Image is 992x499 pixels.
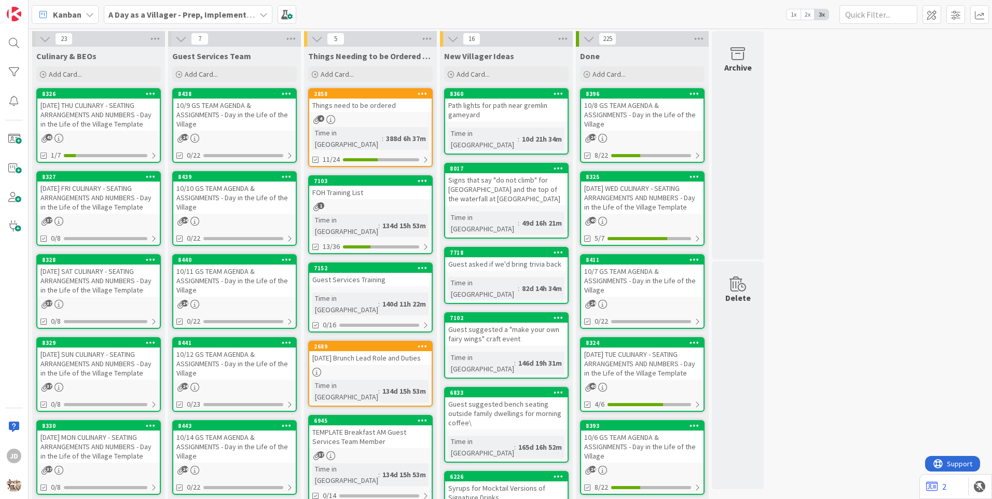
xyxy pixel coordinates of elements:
[445,323,568,345] div: Guest suggested a "make your own fairy wings" craft event
[314,417,432,424] div: 6945
[7,449,21,463] div: JD
[309,273,432,286] div: Guest Services Training
[37,338,160,380] div: 8329[DATE] SUN CULINARY - SEATING ARRANGEMENTS AND NUMBERS - Day in the Life of the Village Template
[312,380,378,403] div: Time in [GEOGRAPHIC_DATA]
[445,173,568,205] div: Signs that say "do not climb" for [GEOGRAPHIC_DATA] and the top of the waterfall at [GEOGRAPHIC_D...
[22,2,47,14] span: Support
[173,89,296,131] div: 843810/9 GS TEAM AGENDA & ASSIGNMENTS - Day in the Life of the Village
[724,61,752,74] div: Archive
[37,431,160,463] div: [DATE] MON CULINARY - SEATING ARRANGEMENTS AND NUMBERS - Day in the Life of the Village Template
[450,389,568,396] div: 6833
[318,115,324,122] span: 4
[445,164,568,173] div: 8017
[589,217,596,224] span: 40
[581,421,704,431] div: 8393
[801,9,815,20] span: 2x
[46,466,52,473] span: 37
[173,255,296,265] div: 8440
[37,89,160,99] div: 8326
[309,176,432,199] div: 7103FOH Training List
[457,70,490,79] span: Add Card...
[53,8,81,21] span: Kanban
[581,431,704,463] div: 10/6 GS TEAM AGENDA & ASSIGNMENTS - Day in the Life of the Village
[586,339,704,346] div: 8324
[187,482,200,493] span: 0/22
[445,472,568,481] div: 6226
[42,173,160,181] div: 8327
[108,9,294,20] b: A Day as a Villager - Prep, Implement and Execute
[445,99,568,121] div: Path lights for path near gremlin gameyard
[51,482,61,493] span: 0/8
[595,233,604,244] span: 5/7
[599,33,616,45] span: 225
[182,466,188,473] span: 24
[378,385,380,397] span: :
[581,338,704,380] div: 8324[DATE] TUE CULINARY - SEATING ARRANGEMENTS AND NUMBERS - Day in the Life of the Village Template
[595,316,608,327] span: 0/22
[380,220,429,231] div: 134d 15h 53m
[595,482,608,493] span: 8/22
[312,214,378,237] div: Time in [GEOGRAPHIC_DATA]
[46,134,52,141] span: 43
[309,176,432,186] div: 7103
[309,186,432,199] div: FOH Training List
[51,316,61,327] span: 0/8
[309,264,432,286] div: 7152Guest Services Training
[314,90,432,98] div: 2858
[173,348,296,380] div: 10/12 GS TEAM AGENDA & ASSIGNMENTS - Day in the Life of the Village
[518,217,519,229] span: :
[314,265,432,272] div: 7152
[593,70,626,79] span: Add Card...
[37,421,160,431] div: 8330
[182,300,188,307] span: 24
[519,133,564,145] div: 10d 21h 34m
[7,7,21,21] img: Visit kanbanzone.com
[51,233,61,244] span: 0/8
[518,133,519,145] span: :
[581,89,704,131] div: 839610/8 GS TEAM AGENDA & ASSIGNMENTS - Day in the Life of the Village
[37,348,160,380] div: [DATE] SUN CULINARY - SEATING ARRANGEMENTS AND NUMBERS - Day in the Life of the Village Template
[309,89,432,112] div: 2858Things need to be ordered
[444,51,514,61] span: New Villager Ideas
[172,51,251,61] span: Guest Services Team
[448,436,514,459] div: Time in [GEOGRAPHIC_DATA]
[581,99,704,131] div: 10/8 GS TEAM AGENDA & ASSIGNMENTS - Day in the Life of the Village
[173,265,296,297] div: 10/11 GS TEAM AGENDA & ASSIGNMENTS - Day in the Life of the Village
[589,300,596,307] span: 24
[586,422,704,429] div: 8393
[595,399,604,410] span: 4/6
[37,172,160,214] div: 8327[DATE] FRI CULINARY - SEATING ARRANGEMENTS AND NUMBERS - Day in the Life of the Village Template
[725,292,751,304] div: Delete
[580,51,600,61] span: Done
[309,89,432,99] div: 2858
[380,298,429,310] div: 140d 11h 22m
[187,316,200,327] span: 0/22
[445,89,568,99] div: 8360
[308,51,433,61] span: Things Needing to be Ordered - PUT IN CARD, Don't make new card
[321,70,354,79] span: Add Card...
[445,164,568,205] div: 8017Signs that say "do not climb" for [GEOGRAPHIC_DATA] and the top of the waterfall at [GEOGRAPH...
[7,478,21,492] img: avatar
[448,277,518,300] div: Time in [GEOGRAPHIC_DATA]
[309,416,432,425] div: 6945
[514,441,516,453] span: :
[382,133,383,144] span: :
[445,248,568,271] div: 7718Guest asked if we'd bring trivia back
[42,422,160,429] div: 8330
[815,9,829,20] span: 3x
[309,342,432,365] div: 2689[DATE] Brunch Lead Role and Duties
[463,33,480,45] span: 16
[312,463,378,486] div: Time in [GEOGRAPHIC_DATA]
[37,255,160,297] div: 8328[DATE] SAT CULINARY - SEATING ARRANGEMENTS AND NUMBERS - Day in the Life of the Village Template
[450,165,568,172] div: 8017
[309,99,432,112] div: Things need to be ordered
[586,90,704,98] div: 8396
[55,33,73,45] span: 23
[42,339,160,346] div: 8329
[581,255,704,265] div: 8411
[378,220,380,231] span: :
[445,388,568,429] div: 6833Guest suggested bench seating outside family dwellings for morning coffee\
[187,399,200,410] span: 0/23
[595,150,608,161] span: 8/22
[378,298,380,310] span: :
